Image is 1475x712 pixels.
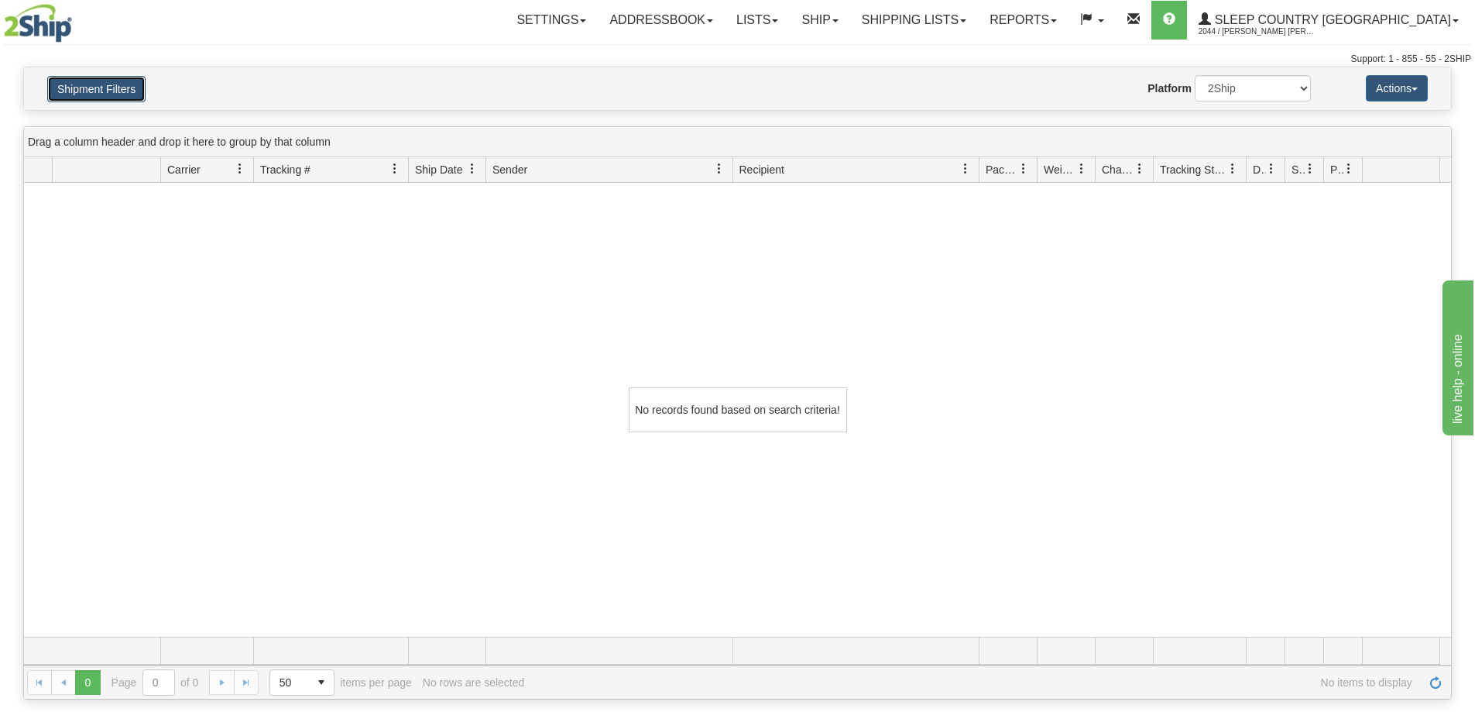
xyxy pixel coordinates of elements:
a: Shipment Issues filter column settings [1297,156,1323,182]
iframe: chat widget [1439,277,1473,435]
span: Page 0 [75,670,100,695]
span: Sleep Country [GEOGRAPHIC_DATA] [1211,13,1451,26]
a: Reports [978,1,1069,40]
a: Sleep Country [GEOGRAPHIC_DATA] 2044 / [PERSON_NAME] [PERSON_NAME] [1187,1,1470,40]
a: Shipping lists [850,1,978,40]
span: 50 [280,675,300,690]
span: Sender [492,162,527,177]
span: Carrier [167,162,201,177]
a: Tracking Status filter column settings [1219,156,1246,182]
a: Pickup Status filter column settings [1336,156,1362,182]
img: logo2044.jpg [4,4,72,43]
span: Packages [986,162,1018,177]
span: Ship Date [415,162,462,177]
span: Tracking # [260,162,310,177]
span: Weight [1044,162,1076,177]
div: live help - online [12,9,143,28]
span: Recipient [739,162,784,177]
a: Tracking # filter column settings [382,156,408,182]
div: Support: 1 - 855 - 55 - 2SHIP [4,53,1471,66]
a: Ship [790,1,849,40]
a: Settings [505,1,598,40]
div: grid grouping header [24,127,1451,157]
a: Lists [725,1,790,40]
span: select [309,670,334,695]
a: Recipient filter column settings [952,156,979,182]
span: items per page [269,669,412,696]
a: Carrier filter column settings [227,156,253,182]
label: Platform [1147,81,1192,96]
a: Addressbook [598,1,725,40]
span: Charge [1102,162,1134,177]
span: Page of 0 [111,669,199,696]
a: Refresh [1423,670,1448,695]
div: No records found based on search criteria! [629,387,847,432]
span: Tracking Status [1160,162,1227,177]
span: Shipment Issues [1291,162,1305,177]
div: No rows are selected [423,676,525,689]
button: Shipment Filters [47,76,146,102]
span: Page sizes drop down [269,669,334,696]
button: Actions [1366,75,1428,101]
span: Delivery Status [1253,162,1266,177]
a: Sender filter column settings [706,156,732,182]
span: No items to display [535,676,1412,689]
span: Pickup Status [1330,162,1343,177]
a: Weight filter column settings [1069,156,1095,182]
span: 2044 / [PERSON_NAME] [PERSON_NAME] [1199,24,1315,40]
a: Charge filter column settings [1127,156,1153,182]
a: Packages filter column settings [1010,156,1037,182]
a: Ship Date filter column settings [459,156,485,182]
a: Delivery Status filter column settings [1258,156,1285,182]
